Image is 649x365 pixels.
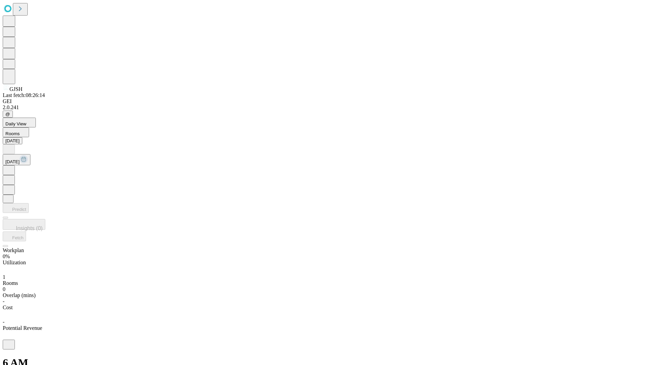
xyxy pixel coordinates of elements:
span: Last fetch: 08:26:14 [3,92,45,98]
button: [DATE] [3,137,22,144]
span: Workplan [3,247,24,253]
span: Insights (0) [16,225,43,231]
span: Rooms [3,280,18,286]
span: 0% [3,253,10,259]
span: [DATE] [5,159,20,164]
button: Predict [3,203,29,213]
span: GJSH [9,86,22,92]
button: Insights (0) [3,219,45,230]
button: Rooms [3,127,29,137]
button: Fetch [3,232,26,241]
span: @ [5,112,10,117]
div: 2.0.241 [3,104,646,111]
span: Rooms [5,131,20,136]
span: Utilization [3,260,26,265]
div: GEI [3,98,646,104]
span: Cost [3,305,13,310]
span: Potential Revenue [3,325,42,331]
span: 1 [3,274,5,280]
span: Daily View [5,121,26,126]
button: Daily View [3,118,36,127]
button: [DATE] [3,154,30,165]
span: - [3,319,4,325]
span: - [3,298,4,304]
button: @ [3,111,13,118]
span: Overlap (mins) [3,292,35,298]
span: 0 [3,286,5,292]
